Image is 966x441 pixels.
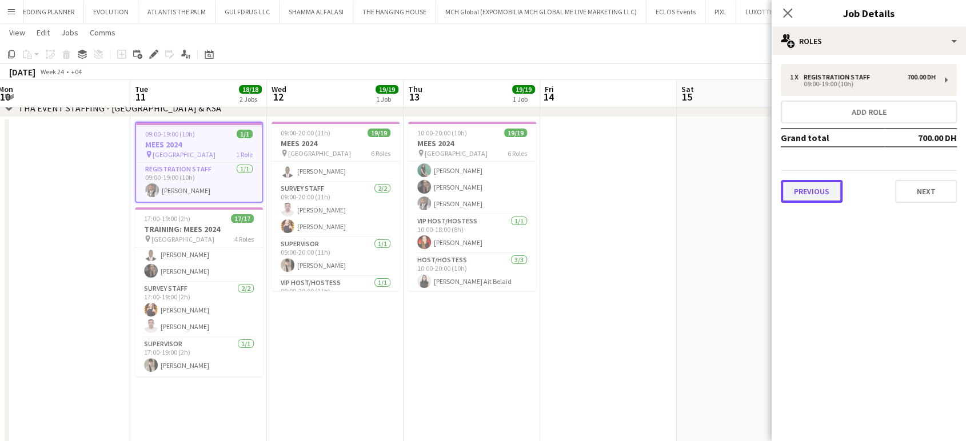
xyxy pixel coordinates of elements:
td: Grand total [781,129,885,147]
div: 1 Job [513,95,534,103]
span: 09:00-19:00 (10h) [145,130,195,138]
span: Edit [37,27,50,38]
app-card-role: VIP Host/Hostess1/110:00-18:00 (8h)[PERSON_NAME] [408,215,536,254]
span: 10:00-20:00 (10h) [417,129,467,137]
span: [GEOGRAPHIC_DATA] [151,235,214,243]
app-card-role: Registration Staff1/109:00-19:00 (10h)[PERSON_NAME] [136,163,262,202]
div: 2 Jobs [239,95,261,103]
app-job-card: 10:00-20:00 (10h)19/19MEES 2024 [GEOGRAPHIC_DATA]6 RolesRegistration Staff4/410:00-18:00 (8h)[PER... [408,122,536,291]
span: 11 [133,90,148,103]
div: THA EVENT STAFFING - [GEOGRAPHIC_DATA] & KSA [18,102,221,114]
span: 14 [543,90,554,103]
div: Roles [772,27,966,55]
app-card-role: Registration Staff4/410:00-18:00 (8h)[PERSON_NAME][PERSON_NAME][PERSON_NAME][PERSON_NAME] [408,126,536,215]
a: Comms [85,25,120,40]
h3: Job Details [772,6,966,21]
span: 09:00-20:00 (11h) [281,129,330,137]
button: LUXOTTICA [736,1,789,23]
span: 15 [680,90,694,103]
div: 09:00-19:00 (10h) [790,81,936,87]
span: [GEOGRAPHIC_DATA] [288,149,351,158]
span: 1 Role [236,150,253,159]
app-card-role: Supervisor1/109:00-20:00 (11h)[PERSON_NAME] [272,238,400,276]
span: 19/19 [376,85,398,94]
div: 1 Job [376,95,398,103]
td: 700.00 DH [885,129,957,147]
span: 17:00-19:00 (2h) [144,214,190,223]
h3: TRAINING: MEES 2024 [135,224,263,234]
button: GULFDRUG LLC [215,1,280,23]
div: [DATE] [9,66,35,78]
h3: MEES 2024 [272,138,400,149]
button: Add role [781,101,957,123]
h3: MEES 2024 [136,139,262,150]
span: Sat [681,84,694,94]
div: Registration Staff [804,73,875,81]
button: PIXL [705,1,736,23]
button: MCH Global (EXPOMOBILIA MCH GLOBAL ME LIVE MARKETING LLC) [436,1,646,23]
button: SHAMMA ALFALASI [280,1,353,23]
a: Jobs [57,25,83,40]
app-job-card: 09:00-20:00 (11h)19/19MEES 2024 [GEOGRAPHIC_DATA]6 Roles[PERSON_NAME][PERSON_NAME][PERSON_NAME][P... [272,122,400,291]
span: 19/19 [504,129,527,137]
div: 1 x [790,73,804,81]
span: 17/17 [231,214,254,223]
app-card-role: VIP Host/Hostess1/109:00-20:00 (11h) [272,276,400,315]
span: 13 [406,90,422,103]
span: Thu [408,84,422,94]
app-job-card: 17:00-19:00 (2h)17/17TRAINING: MEES 2024 [GEOGRAPHIC_DATA]4 RolesRegistration Staff3/317:00-19:00... [135,207,263,376]
div: 700.00 DH [907,73,936,81]
span: View [9,27,25,38]
app-card-role: SURVEY STAFF2/217:00-19:00 (2h)[PERSON_NAME][PERSON_NAME] [135,282,263,338]
span: 1/1 [237,130,253,138]
span: 19/19 [368,129,390,137]
span: 6 Roles [371,149,390,158]
span: Jobs [61,27,78,38]
a: Edit [32,25,54,40]
button: ATLANTIS THE PALM [138,1,215,23]
h3: MEES 2024 [408,138,536,149]
span: Comms [90,27,115,38]
button: Previous [781,180,843,203]
div: +04 [71,67,82,76]
a: View [5,25,30,40]
button: THE HANGING HOUSE [353,1,436,23]
span: Wed [272,84,286,94]
span: 6 Roles [508,149,527,158]
app-job-card: 09:00-19:00 (10h)1/1MEES 2024 [GEOGRAPHIC_DATA]1 RoleRegistration Staff1/109:00-19:00 (10h)[PERSO... [135,122,263,203]
app-card-role: Supervisor1/117:00-19:00 (2h)[PERSON_NAME] [135,338,263,376]
span: 4 Roles [234,235,254,243]
span: Week 24 [38,67,66,76]
button: EVOLUTION [84,1,138,23]
span: 12 [270,90,286,103]
span: [GEOGRAPHIC_DATA] [153,150,215,159]
span: 19/19 [512,85,535,94]
span: Tue [135,84,148,94]
button: Next [895,180,957,203]
span: Fri [545,84,554,94]
span: [GEOGRAPHIC_DATA] [425,149,488,158]
span: 18/18 [239,85,262,94]
button: ECLOS Events [646,1,705,23]
app-card-role: SURVEY STAFF2/209:00-20:00 (11h)[PERSON_NAME][PERSON_NAME] [272,182,400,238]
app-card-role: Host/Hostess3/310:00-20:00 (10h)[PERSON_NAME] Ait Belaid [408,254,536,326]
